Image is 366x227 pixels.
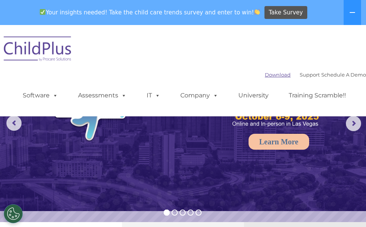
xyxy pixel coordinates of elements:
a: Training Scramble!! [281,88,353,103]
span: Take Survey [269,6,303,19]
a: University [231,88,276,103]
a: Software [15,88,66,103]
a: Take Survey [264,6,307,19]
span: Your insights needed! Take the child care trends survey and enter to win! [36,5,263,20]
a: IT [139,88,168,103]
img: 👏 [254,9,260,15]
a: Schedule A Demo [321,72,366,78]
img: ✅ [40,9,45,15]
a: Learn More [249,134,309,150]
a: Support [300,72,320,78]
button: Cookies Settings [4,204,23,223]
a: Download [265,72,291,78]
font: | [265,72,366,78]
a: Company [173,88,226,103]
a: Assessments [70,88,134,103]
